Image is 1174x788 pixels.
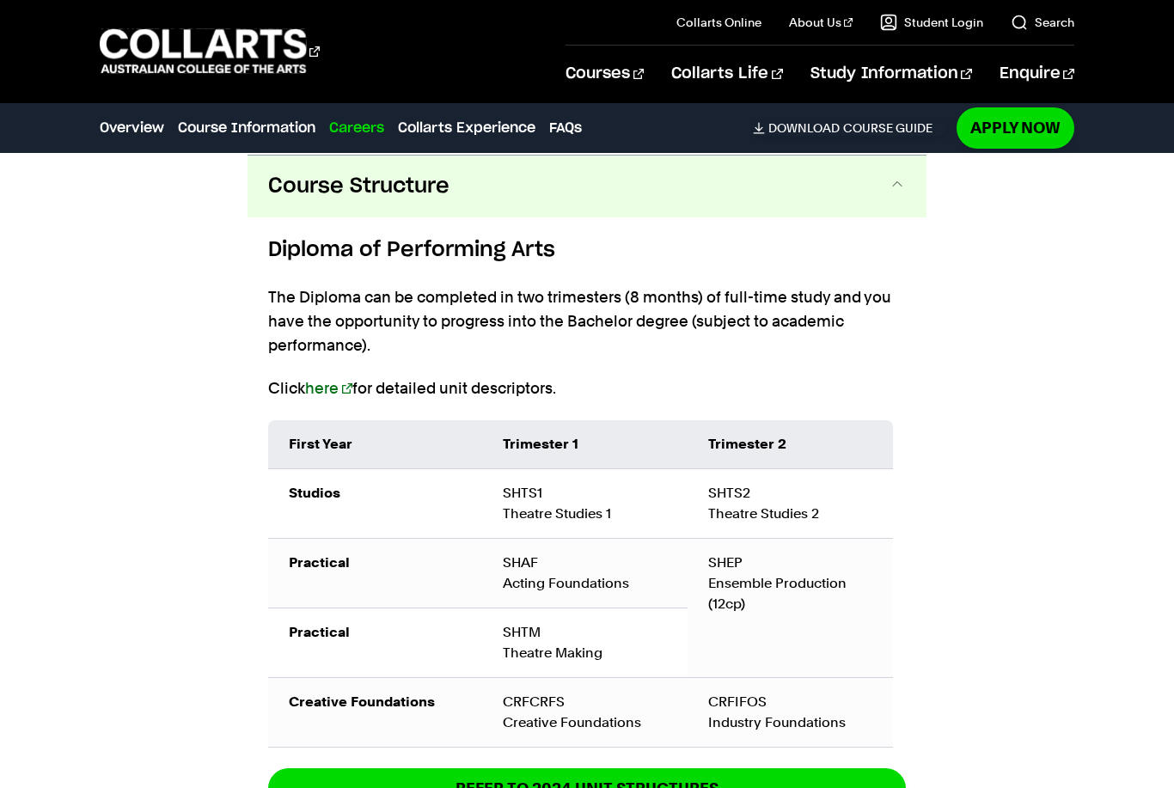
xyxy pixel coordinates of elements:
[289,624,350,640] strong: Practical
[566,46,644,102] a: Courses
[482,420,688,469] td: Trimester 1
[671,46,782,102] a: Collarts Life
[503,622,667,663] div: SHTM Theatre Making
[305,379,352,397] a: here
[957,107,1074,148] a: Apply Now
[880,14,983,31] a: Student Login
[268,376,906,400] p: Click for detailed unit descriptors.
[753,120,946,136] a: DownloadCourse Guide
[248,156,926,217] button: Course Structure
[708,692,872,733] div: CRFIFOS Industry Foundations
[549,118,582,138] a: FAQs
[268,235,906,266] h6: Diploma of Performing Arts
[398,118,535,138] a: Collarts Experience
[503,553,667,594] div: SHAF Acting Foundations
[289,554,350,571] strong: Practical
[289,485,340,501] strong: Studios
[100,27,320,76] div: Go to homepage
[289,693,435,710] strong: Creative Foundations
[100,118,164,138] a: Overview
[268,173,449,200] span: Course Structure
[329,118,384,138] a: Careers
[768,120,840,136] span: Download
[503,692,667,733] div: CRFCRFS Creative Foundations
[482,468,688,538] td: SHTS1 Theatre Studies 1
[810,46,972,102] a: Study Information
[268,420,482,469] td: First Year
[789,14,853,31] a: About Us
[708,553,872,614] div: SHEP Ensemble Production (12cp)
[1000,46,1074,102] a: Enquire
[1011,14,1074,31] a: Search
[268,285,906,357] p: The Diploma can be completed in two trimesters (8 months) of full-time study and you have the opp...
[688,420,893,469] td: Trimester 2
[178,118,315,138] a: Course Information
[676,14,761,31] a: Collarts Online
[688,468,893,538] td: SHTS2 Theatre Studies 2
